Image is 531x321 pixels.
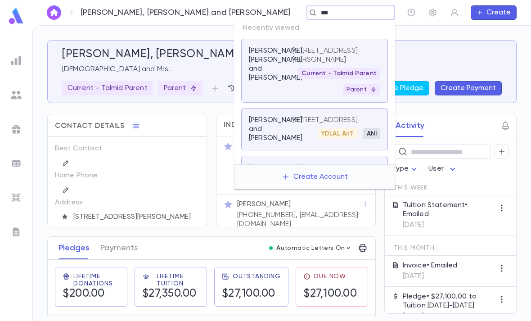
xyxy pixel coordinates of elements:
[403,312,495,321] p: [DATE]
[292,116,358,125] p: [STREET_ADDRESS]
[55,223,107,238] p: Account ID
[62,65,502,74] p: [DEMOGRAPHIC_DATA] and Mrs.
[67,84,148,93] p: Current - Talmid Parent
[392,165,409,172] span: Type
[55,195,107,210] p: Address
[428,160,458,178] div: User
[224,121,270,130] span: Individuals
[55,168,107,183] p: Home Phone
[471,5,517,20] button: Create
[11,192,22,203] img: imports_grey.530a8a0e642e233f2baf0ef88e8c9fcb.svg
[164,84,197,93] p: Parent
[62,81,153,95] div: Current - Talmid Parent
[11,124,22,135] img: campaigns_grey.99e729a5f7ee94e3726e6486bddda8f1.svg
[346,86,377,93] p: Parent
[157,273,199,287] span: Lifetime Tuition
[222,287,281,301] h5: $27,100.00
[11,158,22,169] img: batches_grey.339ca447c9d9533ef1741baa751efc33.svg
[11,90,22,100] img: students_grey.60c7aba0da46da39d6d829b817ac14fc.svg
[234,20,395,36] p: Recently viewed
[435,81,502,95] button: Create Payment
[62,48,359,61] h5: [PERSON_NAME], [PERSON_NAME] and [PERSON_NAME]
[58,237,90,259] button: Pledges
[303,287,357,301] h5: $27,100.00
[7,7,25,25] img: logo
[249,163,302,190] p: [PERSON_NAME] and [PERSON_NAME]
[63,287,120,301] h5: $200.00
[249,46,304,82] p: [PERSON_NAME], [PERSON_NAME] and [PERSON_NAME]
[274,168,355,185] button: Create Account
[81,8,291,18] p: [PERSON_NAME], [PERSON_NAME] and [PERSON_NAME]
[396,114,424,137] button: Activity
[237,200,291,209] p: [PERSON_NAME]
[158,81,202,95] div: Parent
[222,81,246,95] button: 2
[394,244,435,252] span: This Month
[403,261,458,270] p: Invoice • Emailed
[70,212,200,222] span: [STREET_ADDRESS][PERSON_NAME]
[292,163,369,181] p: [STREET_ADDRESS][PERSON_NAME]
[298,70,380,77] span: Current - Talmid Parent
[55,122,125,131] span: Contact Details
[49,9,59,16] img: home_white.a664292cf8c1dea59945f0da9f25487c.svg
[249,116,302,143] p: [PERSON_NAME] and [PERSON_NAME]
[403,272,458,281] p: [DATE]
[394,184,428,191] span: This Week
[233,273,281,280] span: Outstanding
[11,55,22,66] img: reports_grey.c525e4749d1bce6a11f5fe2a8de1b229.svg
[343,84,380,95] div: Parent
[403,221,495,230] p: [DATE]
[276,244,345,252] p: Automatic Letters On
[392,160,420,178] div: Type
[55,141,107,156] p: Best Contact
[292,46,369,64] p: [STREET_ADDRESS][PERSON_NAME]
[11,226,22,237] img: letters_grey.7941b92b52307dd3b8a917253454ce1c.svg
[142,287,199,301] h5: $27,350.00
[403,201,495,219] p: Tuition Statement • Emailed
[363,130,380,137] span: ANI
[428,165,444,172] span: User
[368,81,429,95] button: Create Pledge
[265,242,355,254] button: Automatic Letters On
[403,292,495,310] p: Pledge • $27,100.00 to Tuition [DATE]-[DATE]
[314,273,346,280] span: Due Now
[237,211,362,229] p: [PHONE_NUMBER], [EMAIL_ADDRESS][DOMAIN_NAME]
[100,237,138,259] button: Payments
[73,273,120,287] span: Lifetime Donations
[318,130,358,137] span: YDLAL AirT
